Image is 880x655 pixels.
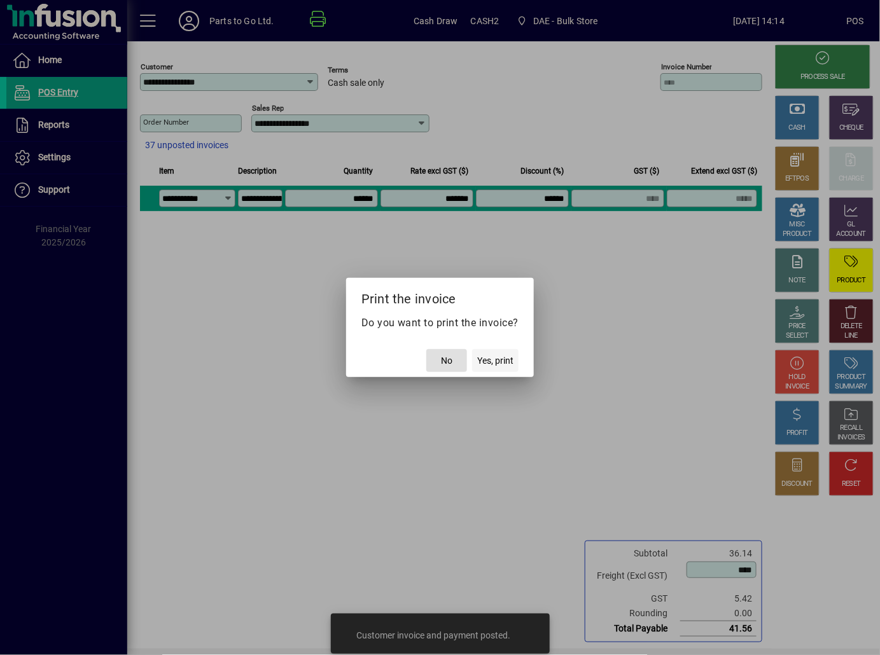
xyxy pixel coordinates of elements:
[477,354,513,368] span: Yes, print
[441,354,452,368] span: No
[472,349,519,372] button: Yes, print
[346,278,534,315] h2: Print the invoice
[426,349,467,372] button: No
[361,315,519,331] p: Do you want to print the invoice?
